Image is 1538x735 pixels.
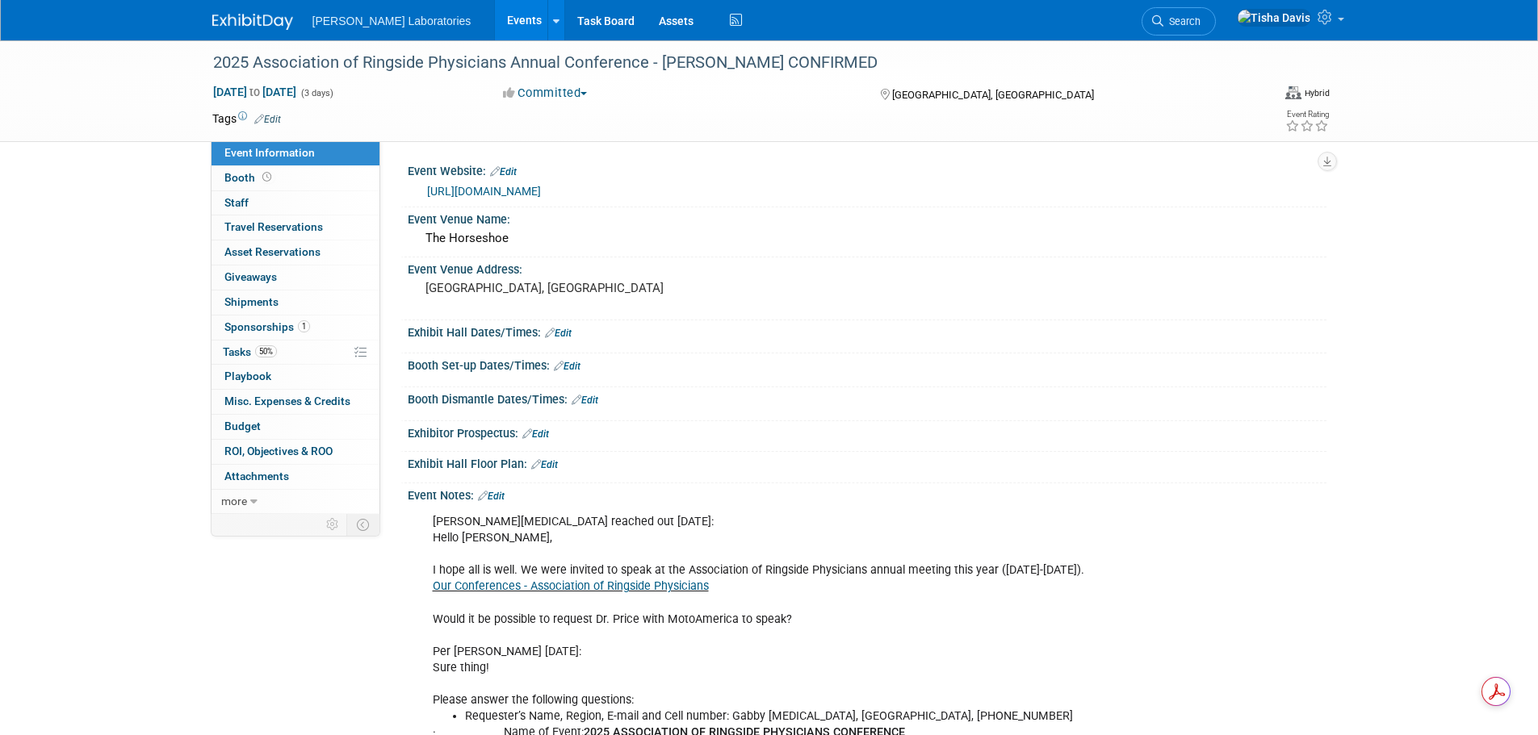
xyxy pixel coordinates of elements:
a: Search [1142,7,1216,35]
a: Our Conferences - Association of Ringside Physicians [433,579,709,593]
a: Booth [212,166,379,190]
a: more [212,490,379,514]
div: Event Format [1164,84,1331,108]
div: Event Venue Name: [408,207,1326,228]
span: [DATE] [DATE] [212,85,297,99]
span: (3 days) [300,88,333,98]
a: Shipments [212,290,379,315]
div: Exhibit Hall Floor Plan: [408,452,1326,473]
a: ROI, Objectives & ROO [212,440,379,464]
div: Exhibitor Prospectus: [408,421,1326,442]
a: Edit [490,166,517,177]
div: The Horseshoe [420,226,1314,251]
span: Budget [224,420,261,432]
span: Travel Reservations [224,220,323,233]
span: [PERSON_NAME] Laboratories [312,15,471,27]
td: Tags [212,111,281,127]
a: Attachments [212,465,379,489]
span: Sponsorships [224,320,310,333]
a: Edit [572,395,598,406]
a: Asset Reservations [212,240,379,265]
a: Sponsorships1 [212,315,379,340]
li: Requester’s Name, Region, E-mail and Cell number: Gabby [MEDICAL_DATA], [GEOGRAPHIC_DATA], [PHONE... [465,708,1139,725]
span: Search [1163,15,1201,27]
span: Giveaways [224,270,277,283]
a: Edit [554,361,580,372]
span: Shipments [224,295,279,308]
span: ROI, Objectives & ROO [224,445,333,457]
a: Budget [212,415,379,439]
button: Committed [497,85,593,102]
span: [GEOGRAPHIC_DATA], [GEOGRAPHIC_DATA] [892,89,1094,101]
span: Misc. Expenses & Credits [224,395,350,407]
div: Event Venue Address: [408,257,1326,278]
a: Edit [545,328,572,339]
span: to [247,86,262,98]
span: Attachments [224,470,289,482]
div: Event Format [1285,84,1330,100]
img: Format-Hybrid.png [1285,86,1301,99]
a: Playbook [212,365,379,389]
pre: [GEOGRAPHIC_DATA], [GEOGRAPHIC_DATA] [425,281,773,295]
span: more [221,495,247,507]
div: Hybrid [1304,87,1330,99]
a: Edit [478,491,505,502]
span: 1 [298,320,310,332]
a: [URL][DOMAIN_NAME] [427,185,541,198]
div: 2025 Association of Ringside Physicians Annual Conference - [PERSON_NAME] CONFIRMED [207,48,1235,77]
a: Edit [254,114,281,125]
a: Edit [522,428,549,440]
div: Event Website: [408,159,1326,180]
a: Edit [531,459,558,470]
a: Staff [212,191,379,215]
td: Personalize Event Tab Strip [319,514,347,535]
div: Booth Set-up Dates/Times: [408,353,1326,374]
img: ExhibitDay [212,14,293,30]
span: Staff [224,196,249,209]
a: Event Information [212,141,379,165]
div: Event Notes: [408,483,1326,504]
span: Tasks [223,345,277,358]
div: Exhibit Hall Dates/Times: [408,320,1326,341]
span: Event Information [224,146,315,159]
span: Playbook [224,370,271,382]
div: Event Rating [1285,111,1329,119]
a: Travel Reservations [212,215,379,240]
td: Toggle Event Tabs [346,514,379,535]
a: Giveaways [212,265,379,290]
div: Booth Dismantle Dates/Times: [408,387,1326,408]
span: Booth [224,171,274,184]
a: Tasks50% [212,340,379,365]
a: Misc. Expenses & Credits [212,390,379,414]
span: Booth not reserved yet [259,171,274,183]
span: Asset Reservations [224,245,321,258]
img: Tisha Davis [1237,9,1311,27]
span: 50% [255,345,277,357]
